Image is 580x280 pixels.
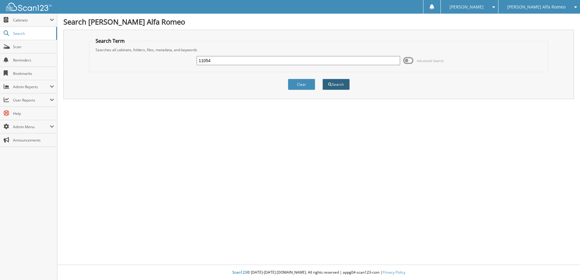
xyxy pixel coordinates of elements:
[13,58,54,63] span: Reminders
[13,124,50,129] span: Admin Menu
[550,251,580,280] iframe: Chat Widget
[6,3,52,11] img: scan123-logo-white.svg
[13,31,53,36] span: Search
[507,5,565,9] span: [PERSON_NAME] Alfa Romeo
[13,71,54,76] span: Bookmarks
[417,58,444,63] span: Advanced Search
[13,111,54,116] span: Help
[93,38,128,44] legend: Search Term
[232,270,247,275] span: Scan123
[57,265,580,280] div: © [DATE]-[DATE] [DOMAIN_NAME]. All rights reserved | appg04-scan123-com |
[322,79,350,90] button: Search
[288,79,315,90] button: Clear
[13,44,54,49] span: Scan
[13,18,50,23] span: Cabinets
[450,5,484,9] span: [PERSON_NAME]
[13,98,50,103] span: User Reports
[63,17,574,27] h1: Search [PERSON_NAME] Alfa Romeo
[93,47,545,52] div: Searches all cabinets, folders, files, metadata, and keywords
[13,138,54,143] span: Announcements
[13,84,50,89] span: Admin Reports
[383,270,405,275] a: Privacy Policy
